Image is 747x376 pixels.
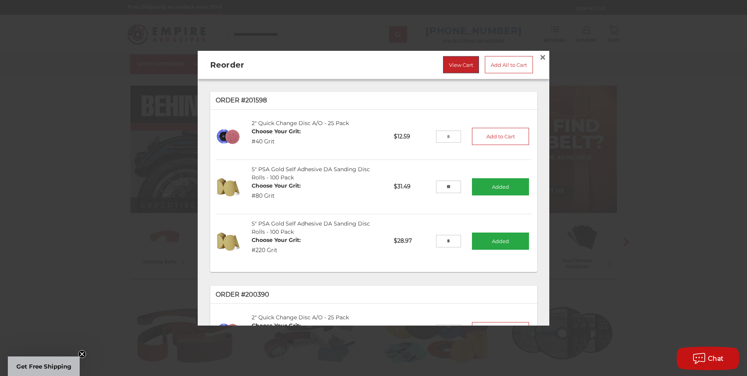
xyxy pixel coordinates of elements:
[8,356,80,376] div: Get Free ShippingClose teaser
[78,350,86,358] button: Close teaser
[216,290,532,299] p: Order #200390
[539,50,546,65] span: ×
[252,127,301,136] dt: Choose Your Grit:
[16,363,71,370] span: Get Free Shipping
[252,192,301,200] dd: #80 Grit
[443,56,479,73] a: View Cart
[216,318,241,344] img: 2
[252,313,349,320] a: 2" Quick Change Disc A/O - 25 Pack
[252,181,301,190] dt: Choose Your Grit:
[252,137,301,145] dd: #40 Grit
[472,128,529,145] button: Add to Cart
[472,178,529,195] button: Added
[388,321,436,340] p: $12.59
[388,177,436,196] p: $31.49
[388,231,436,251] p: $28.97
[485,56,533,73] a: Add All to Cart
[252,220,370,235] a: 5" PSA Gold Self Adhesive DA Sanding Disc Rolls - 100 Pack
[252,165,370,181] a: 5" PSA Gold Self Adhesive DA Sanding Disc Rolls - 100 Pack
[252,236,301,244] dt: Choose Your Grit:
[216,96,532,105] p: Order #201598
[252,246,301,254] dd: #220 Grit
[216,228,241,254] img: 5
[216,124,241,149] img: 2
[472,232,529,249] button: Added
[388,127,436,146] p: $12.59
[536,51,549,64] a: Close
[252,120,349,127] a: 2" Quick Change Disc A/O - 25 Pack
[708,355,724,362] span: Chat
[216,174,241,199] img: 5
[210,59,339,71] h2: Reorder
[252,321,301,329] dt: Choose Your Grit:
[677,347,739,370] button: Chat
[472,322,529,339] button: Add to Cart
